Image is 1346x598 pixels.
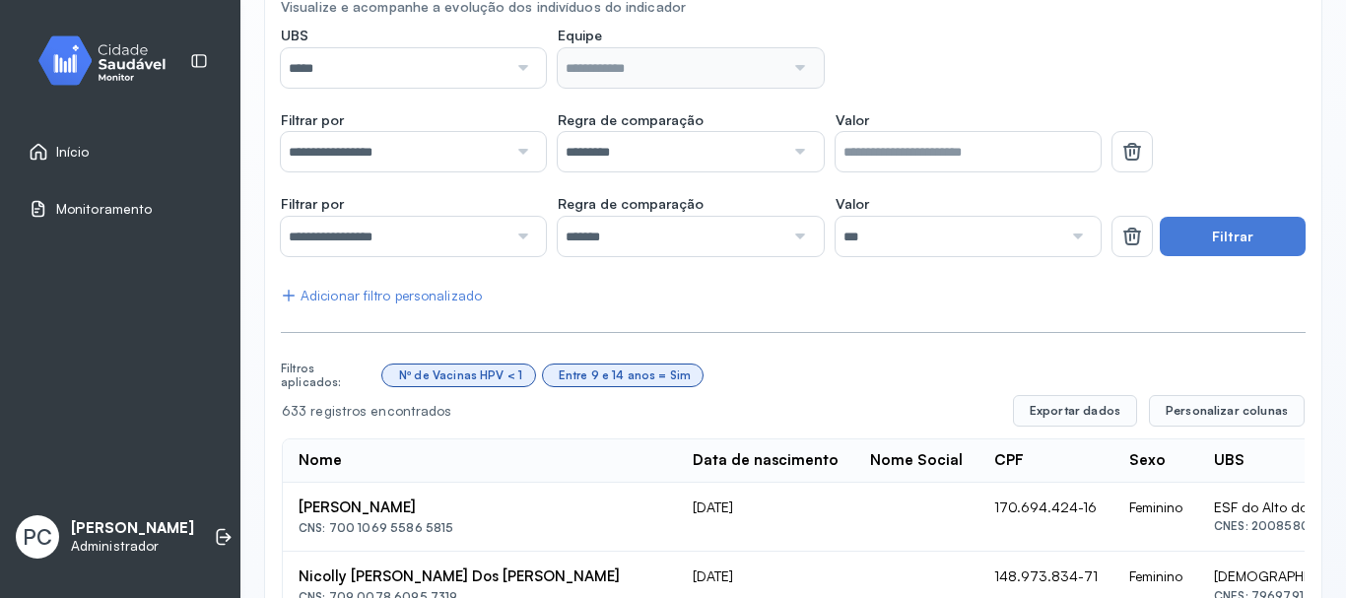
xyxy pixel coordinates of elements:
div: CNS: 700 1069 5586 5815 [299,521,661,535]
div: Nome Social [870,451,963,470]
span: Filtrar por [281,195,344,213]
div: Sexo [1129,451,1166,470]
div: 633 registros encontrados [282,403,997,420]
div: Nome [299,451,342,470]
div: Nº de Vacinas HPV < 1 [399,368,522,382]
span: UBS [281,27,308,44]
span: Valor [836,111,869,129]
div: Data de nascimento [693,451,839,470]
span: Valor [836,195,869,213]
span: Início [56,144,90,161]
div: Filtros aplicados: [281,362,374,390]
span: PC [23,524,52,550]
span: Personalizar colunas [1166,403,1288,419]
td: Feminino [1113,483,1198,552]
a: Monitoramento [29,199,212,219]
span: Regra de comparação [558,195,704,213]
div: Nicolly [PERSON_NAME] Dos [PERSON_NAME] [299,567,661,586]
div: [PERSON_NAME] [299,498,661,517]
div: CPF [994,451,1024,470]
p: [PERSON_NAME] [71,519,194,538]
div: Entre 9 e 14 anos = Sim [559,368,691,382]
button: Personalizar colunas [1149,395,1305,427]
span: Equipe [558,27,602,44]
span: Filtrar por [281,111,344,129]
span: Monitoramento [56,201,152,218]
td: [DATE] [677,483,854,552]
button: Exportar dados [1013,395,1137,427]
span: Regra de comparação [558,111,704,129]
p: Administrador [71,538,194,555]
button: Filtrar [1160,217,1306,256]
div: Adicionar filtro personalizado [281,288,482,304]
div: UBS [1214,451,1245,470]
img: monitor.svg [21,32,198,90]
a: Início [29,142,212,162]
td: 170.694.424-16 [978,483,1113,552]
